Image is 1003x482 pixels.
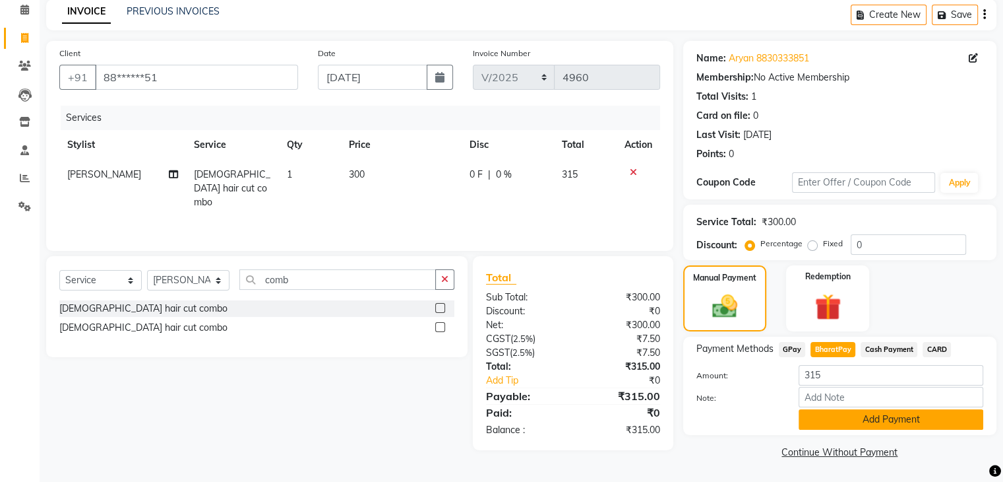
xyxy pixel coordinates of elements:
[473,48,530,59] label: Invoice Number
[488,168,491,182] span: |
[696,147,726,161] div: Points:
[799,387,983,407] input: Add Note
[573,332,670,346] div: ₹7.50
[696,128,741,142] div: Last Visit:
[823,238,843,250] label: Fixed
[513,333,533,344] span: 2.5%
[573,405,670,421] div: ₹0
[476,346,573,360] div: ( )
[67,168,141,180] span: [PERSON_NAME]
[617,130,660,160] th: Action
[696,238,737,252] div: Discount:
[59,130,186,160] th: Stylist
[573,304,670,318] div: ₹0
[573,318,670,332] div: ₹300.00
[696,71,754,85] div: Membership:
[743,128,772,142] div: [DATE]
[573,360,670,374] div: ₹315.00
[729,147,734,161] div: 0
[349,168,365,180] span: 300
[476,332,573,346] div: ( )
[696,342,774,356] span: Payment Methods
[573,388,670,404] div: ₹315.00
[562,168,578,180] span: 315
[59,65,96,90] button: +91
[696,71,983,85] div: No Active Membership
[753,109,758,123] div: 0
[186,130,279,160] th: Service
[476,423,573,437] div: Balance :
[476,374,589,388] a: Add Tip
[341,130,462,160] th: Price
[851,5,927,25] button: Create New
[940,173,978,193] button: Apply
[486,347,510,359] span: SGST
[470,168,483,182] span: 0 F
[59,321,228,335] div: [DEMOGRAPHIC_DATA] hair cut combo
[686,370,789,382] label: Amount:
[95,65,298,90] input: Search by Name/Mobile/Email/Code
[696,176,792,189] div: Coupon Code
[573,423,670,437] div: ₹315.00
[486,271,516,285] span: Total
[686,446,994,460] a: Continue Without Payment
[799,365,983,386] input: Amount
[729,52,809,65] a: Aryan 8830333851
[810,342,855,357] span: BharatPay
[696,90,748,104] div: Total Visits:
[751,90,756,104] div: 1
[696,52,726,65] div: Name:
[318,48,336,59] label: Date
[696,215,756,229] div: Service Total:
[554,130,617,160] th: Total
[476,291,573,304] div: Sub Total:
[476,388,573,404] div: Payable:
[760,238,803,250] label: Percentage
[573,346,670,360] div: ₹7.50
[127,5,220,17] a: PREVIOUS INVOICES
[476,304,573,318] div: Discount:
[792,172,936,193] input: Enter Offer / Coupon Code
[476,318,573,332] div: Net:
[61,106,670,130] div: Services
[194,168,270,208] span: [DEMOGRAPHIC_DATA] hair cut combo
[693,272,756,284] label: Manual Payment
[805,271,851,283] label: Redemption
[779,342,806,357] span: GPay
[462,130,554,160] th: Disc
[512,347,532,358] span: 2.5%
[704,292,745,321] img: _cash.svg
[59,302,228,316] div: [DEMOGRAPHIC_DATA] hair cut combo
[279,130,341,160] th: Qty
[806,291,849,324] img: _gift.svg
[923,342,951,357] span: CARD
[59,48,80,59] label: Client
[476,405,573,421] div: Paid:
[496,168,512,182] span: 0 %
[486,333,510,345] span: CGST
[932,5,978,25] button: Save
[696,109,750,123] div: Card on file:
[686,392,789,404] label: Note:
[476,360,573,374] div: Total:
[799,409,983,430] button: Add Payment
[287,168,292,180] span: 1
[861,342,917,357] span: Cash Payment
[573,291,670,304] div: ₹300.00
[589,374,669,388] div: ₹0
[762,215,796,229] div: ₹300.00
[239,269,436,290] input: Search or Scan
